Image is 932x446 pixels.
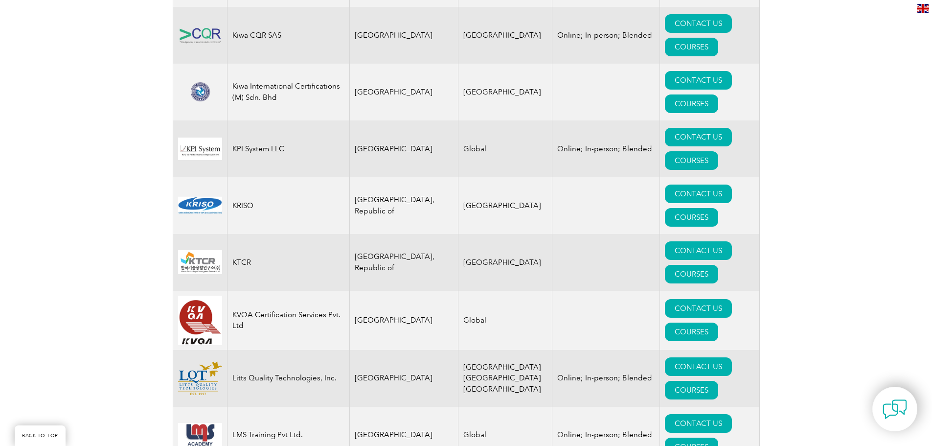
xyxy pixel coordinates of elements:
[552,7,660,64] td: Online; In-person; Blended
[665,128,732,146] a: CONTACT US
[552,120,660,177] td: Online; In-person; Blended
[227,177,349,234] td: KRISO
[458,177,552,234] td: [GEOGRAPHIC_DATA]
[665,414,732,433] a: CONTACT US
[665,381,718,399] a: COURSES
[349,177,458,234] td: [GEOGRAPHIC_DATA], Republic of
[227,120,349,177] td: KPI System LLC
[665,71,732,90] a: CONTACT US
[227,7,349,64] td: Kiwa CQR SAS
[665,94,718,113] a: COURSES
[349,64,458,120] td: [GEOGRAPHIC_DATA]
[458,120,552,177] td: Global
[665,357,732,376] a: CONTACT US
[665,323,718,341] a: COURSES
[227,350,349,407] td: Litts Quality Technologies, Inc.
[178,250,222,274] img: 8fb97be4-9e14-ea11-a811-000d3a79722d-logo.jpg
[227,64,349,120] td: Kiwa International Certifications (M) Sdn. Bhd
[178,80,222,104] img: 474b7db5-30d3-ec11-a7b6-002248d3b1f1-logo.png
[552,350,660,407] td: Online; In-person; Blended
[349,234,458,291] td: [GEOGRAPHIC_DATA], Republic of
[458,7,552,64] td: [GEOGRAPHIC_DATA]
[178,296,222,345] img: 6330b304-576f-eb11-a812-00224815377e-logo.png
[178,26,222,44] img: dcee4382-0f65-eb11-a812-00224814860b-logo.png
[227,234,349,291] td: KTCR
[458,64,552,120] td: [GEOGRAPHIC_DATA]
[883,397,907,422] img: contact-chat.png
[15,425,66,446] a: BACK TO TOP
[917,4,929,13] img: en
[349,350,458,407] td: [GEOGRAPHIC_DATA]
[227,291,349,350] td: KVQA Certification Services Pvt. Ltd
[178,361,222,395] img: d1e0a710-0d05-ea11-a811-000d3a79724a-logo.png
[665,208,718,227] a: COURSES
[349,291,458,350] td: [GEOGRAPHIC_DATA]
[458,291,552,350] td: Global
[458,350,552,407] td: [GEOGRAPHIC_DATA] [GEOGRAPHIC_DATA] [GEOGRAPHIC_DATA]
[665,241,732,260] a: CONTACT US
[665,265,718,283] a: COURSES
[349,7,458,64] td: [GEOGRAPHIC_DATA]
[349,120,458,177] td: [GEOGRAPHIC_DATA]
[665,38,718,56] a: COURSES
[665,14,732,33] a: CONTACT US
[458,234,552,291] td: [GEOGRAPHIC_DATA]
[665,299,732,318] a: CONTACT US
[665,151,718,170] a: COURSES
[665,185,732,203] a: CONTACT US
[178,193,222,217] img: 9644484e-636f-eb11-a812-002248153038-logo.gif
[178,138,222,161] img: 6333cecf-d94e-ef11-a316-000d3ad139cf-logo.jpg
